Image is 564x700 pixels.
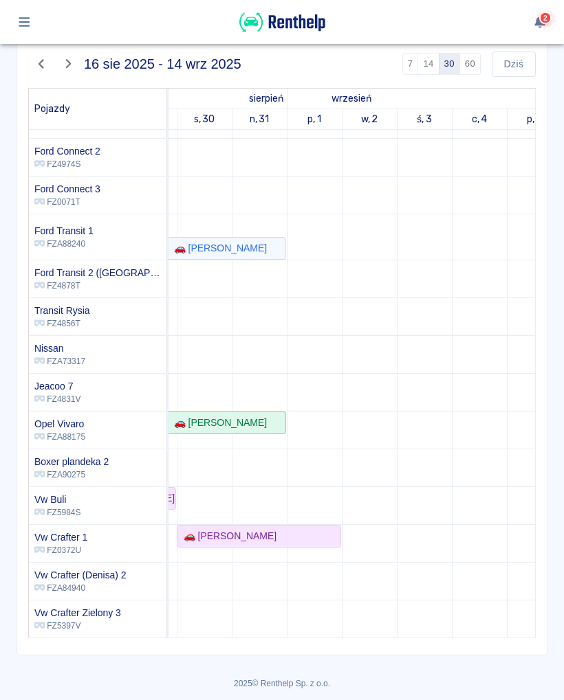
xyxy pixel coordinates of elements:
[523,109,546,129] a: 5 września 2025
[459,53,481,75] button: 60 dni
[34,468,109,481] p: FZA90275
[358,109,382,129] a: 2 września 2025
[34,455,109,468] h6: Boxer plandeka 2
[34,530,87,544] h6: Vw Crafter 1
[34,606,121,620] h6: Vw Crafter Zielony 3
[34,544,87,556] p: FZ0372U
[34,238,94,250] p: FZA88240
[34,317,90,330] p: FZ4856T
[34,196,100,208] p: FZ0071T
[34,224,94,238] h6: Ford Transit 1
[34,304,90,317] h6: Transit Rysia
[34,493,80,506] h6: Vw Buli
[34,379,80,393] h6: Jeacoo 7
[304,109,325,129] a: 1 września 2025
[34,393,80,405] p: FZ4831V
[34,144,100,158] h6: Ford Connect 2
[34,582,127,594] p: FZA84940
[542,14,549,21] span: 2
[178,529,276,543] div: 🚗 [PERSON_NAME]
[468,109,491,129] a: 4 września 2025
[34,158,100,170] p: FZ4974S
[34,266,160,280] h6: Ford Transit 2 (Niemcy)
[527,10,554,34] button: 2
[246,89,287,109] a: 16 sierpnia 2025
[34,431,85,443] p: FZA88175
[239,11,325,34] img: Renthelp logo
[34,568,127,582] h6: Vw Crafter (Denisa) 2
[34,103,70,115] span: Pojazdy
[329,89,376,109] a: 1 września 2025
[34,355,85,368] p: FZA73317
[402,53,419,75] button: 7 dni
[34,620,121,632] p: FZ5397V
[34,280,160,292] p: FZ4878T
[239,25,325,36] a: Renthelp logo
[34,417,85,431] h6: Opel Vivaro
[417,53,439,75] button: 14 dni
[84,56,241,72] h4: 16 sie 2025 - 14 wrz 2025
[492,52,536,77] button: Dziś
[34,341,85,355] h6: Nissan
[439,53,460,75] button: 30 dni
[413,109,435,129] a: 3 września 2025
[34,506,80,519] p: FZ5984S
[191,109,219,129] a: 30 sierpnia 2025
[34,182,100,196] h6: Ford Connect 3
[169,241,267,256] div: 🚗 [PERSON_NAME]
[246,109,273,129] a: 31 sierpnia 2025
[169,416,267,430] div: 🚗 [PERSON_NAME]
